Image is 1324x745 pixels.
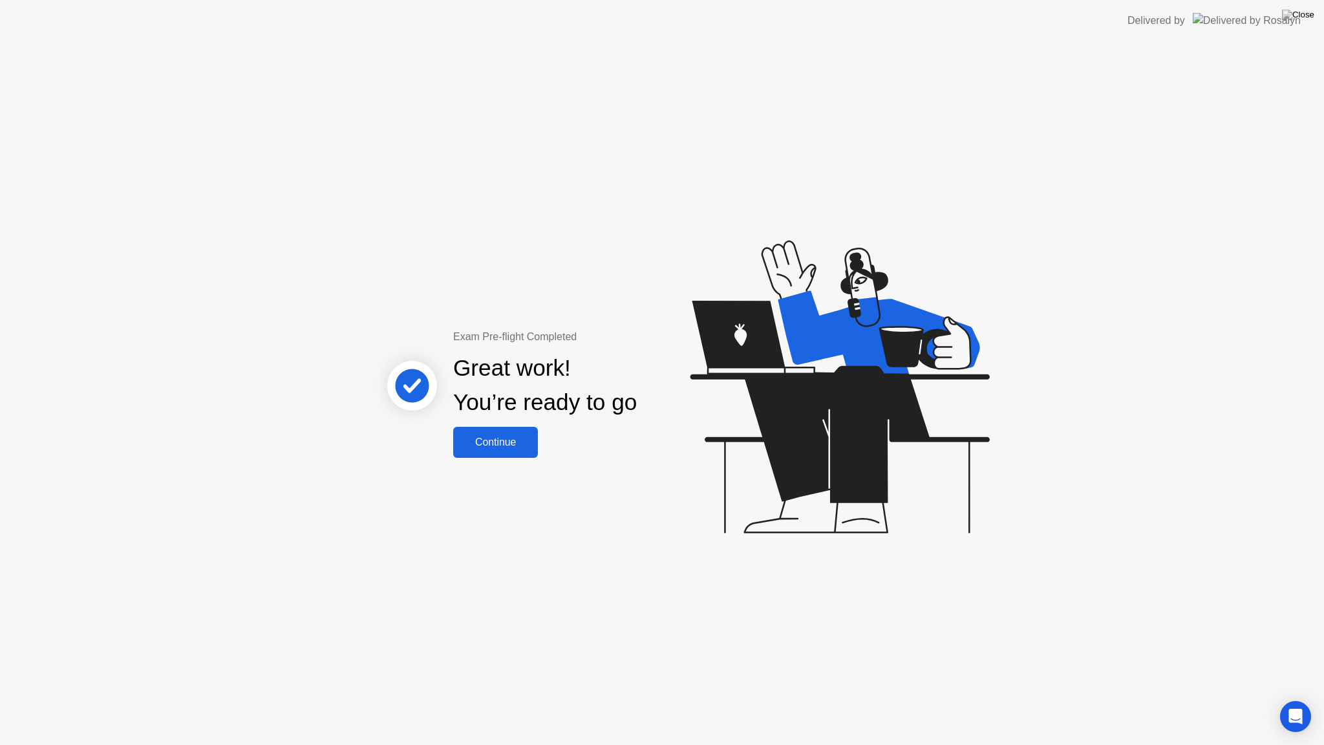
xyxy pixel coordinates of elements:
[1280,701,1311,732] div: Open Intercom Messenger
[1127,13,1185,28] div: Delivered by
[453,329,720,345] div: Exam Pre-flight Completed
[1193,13,1301,28] img: Delivered by Rosalyn
[453,427,538,458] button: Continue
[1282,10,1314,20] img: Close
[457,437,534,448] div: Continue
[453,351,637,420] div: Great work! You’re ready to go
